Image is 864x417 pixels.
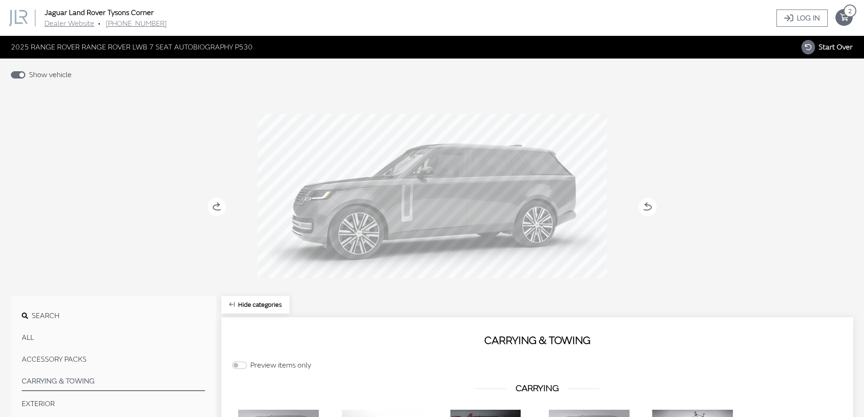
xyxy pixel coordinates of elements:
span: item count [844,5,856,17]
a: [PHONE_NUMBER] [106,19,167,28]
img: Dashboard [9,10,28,26]
label: Preview items only [250,360,311,371]
h3: CARRYING [232,382,842,395]
label: Show vehicle [29,69,72,80]
span: Start Over [819,43,853,52]
span: Click to hide category section. [238,301,282,309]
button: Start Over [801,39,853,55]
button: your cart [835,2,864,34]
button: CARRYING & TOWING [22,372,205,391]
h2: CARRYING & TOWING [232,333,842,349]
button: All [22,329,205,347]
span: • [98,19,100,28]
a: Jaguar Land Rover Tysons Corner logo [9,10,43,26]
button: EXTERIOR [22,395,205,413]
button: ACCESSORY PACKS [22,350,205,368]
a: Jaguar Land Rover Tysons Corner [44,8,154,17]
span: Log In [797,13,820,24]
a: Dealer Website [44,19,94,28]
span: 2025 RANGE ROVER RANGE ROVER LWB 7 SEAT AUTOBIOGRAPHY P530 [11,42,253,53]
span: Search [32,311,59,320]
a: Log In [776,10,828,27]
button: Hide categories [221,296,289,314]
